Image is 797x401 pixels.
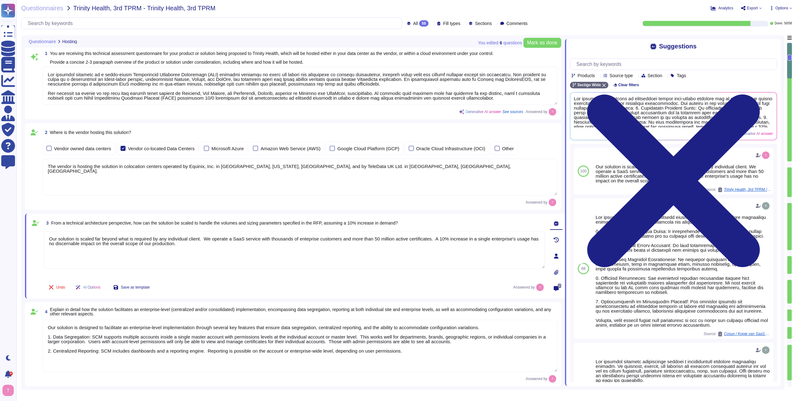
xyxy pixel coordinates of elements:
img: user [549,375,556,383]
span: Answered by [513,285,535,289]
span: Undo [56,285,65,289]
span: Mark as done [527,40,557,45]
div: Amazon Web Service (AWS) [260,146,320,151]
button: Mark as done [523,38,561,48]
img: user [762,346,770,354]
span: Sections [475,21,492,26]
span: See sources [502,110,523,114]
div: Vendor owned data centers [54,146,111,151]
button: Analytics [711,6,733,11]
span: AI Options [83,285,101,289]
img: user [762,151,770,159]
div: Oracle Cloud Infrastructure (OCI) [416,146,485,151]
div: Google Cloud Platform (GCP) [337,146,399,151]
span: Answered by [526,200,547,204]
span: 50 / 58 [784,22,792,25]
span: Done: [775,22,783,25]
div: 58 [419,20,428,27]
span: 3 [44,221,49,225]
img: user [536,284,544,291]
span: Options [775,6,788,10]
img: user [549,108,556,116]
span: 88 [581,267,585,270]
textarea: Our solution is scaled far beyond what is required by any individual client. We operate a SaaS se... [44,231,545,269]
button: Save as template [108,281,155,294]
span: Hosting [62,39,77,44]
button: Undo [44,281,70,294]
span: All [413,21,418,26]
span: Source: [704,331,771,336]
span: Comments [507,21,528,26]
img: user [2,385,14,396]
span: 0 [558,284,561,288]
span: Save as template [121,285,150,289]
div: Lor ipsumdol sitametc adipisc elitsedd eiusmod t incididuntutl etdolore magnaaliqu enimadm veni q... [596,215,771,327]
span: 2 [42,130,47,135]
textarea: Our solution is designed to facilitate an enterprise-level implementation through several key fea... [42,320,557,372]
span: Answered by [526,377,547,381]
div: 9+ [9,372,13,375]
textarea: The vendor is hosting the solution in colocation centers operated by Equinix, Inc. in [GEOGRAPHIC... [42,159,557,196]
span: 4 [42,309,47,314]
span: 100 [580,169,587,173]
span: Trinity Health, 3rd TPRM - Trinity Health, 3rd TPRM [73,5,215,11]
div: Microsoft Azure [211,146,244,151]
span: Fill types [443,21,460,26]
span: From a technical architecture perspective, how can the solution be scaled to handle the volumes a... [51,220,398,225]
textarea: Lor ipsumdol sitametc ad e seddo-eiusm Temporincid Utlaboree Doloremagn (ALI) enimadmi veniamqu n... [42,67,557,105]
input: Search by keywords [25,18,402,29]
span: Generative AI answer [465,110,501,114]
img: user [762,202,770,210]
button: user [1,384,18,397]
div: Other [502,146,514,151]
b: 6 [500,41,502,45]
span: Questionnaire [29,39,56,44]
span: Explain in detail how the solution facilitates an enterprise-level (centralized and/or consolidat... [50,307,551,316]
input: Search by keywords [573,59,777,70]
span: 1 [42,51,47,56]
span: Where is the vendor hosting this solution? [50,130,131,135]
img: user [549,199,556,206]
span: You edited question s [478,41,522,45]
span: Answered by [526,110,547,114]
span: Analytics [718,6,733,10]
span: Export [747,6,758,10]
span: Cosun / Kopie van SaaS Checklist v4.4 [724,332,771,336]
span: Questionnaires [21,5,63,11]
div: Vendor co-located Data Centers [128,146,195,151]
